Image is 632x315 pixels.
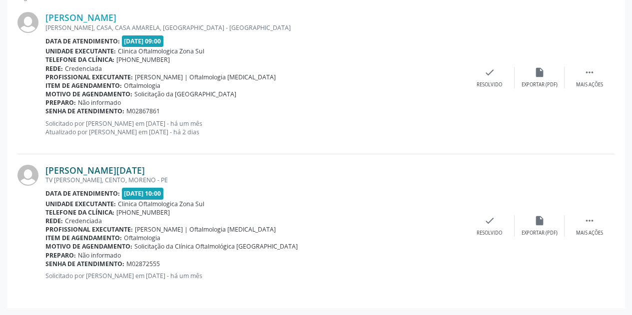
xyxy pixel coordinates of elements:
i: insert_drive_file [534,67,545,78]
i: check [484,215,495,226]
span: [DATE] 10:00 [122,188,164,199]
span: Credenciada [65,64,102,73]
div: Resolvido [477,81,502,88]
b: Item de agendamento: [45,234,122,242]
a: [PERSON_NAME][DATE] [45,165,145,176]
b: Senha de atendimento: [45,107,124,115]
img: img [17,12,38,33]
i: check [484,67,495,78]
span: Não informado [78,98,121,107]
b: Unidade executante: [45,47,116,55]
img: img [17,165,38,186]
b: Unidade executante: [45,200,116,208]
span: [PERSON_NAME] | Oftalmologia [MEDICAL_DATA] [135,225,276,234]
i:  [584,215,595,226]
p: Solicitado por [PERSON_NAME] em [DATE] - há um mês [45,272,465,280]
span: Não informado [78,251,121,260]
div: TV [PERSON_NAME], CENTO, MORENO - PE [45,176,465,184]
span: [PHONE_NUMBER] [116,208,170,217]
b: Preparo: [45,98,76,107]
i:  [584,67,595,78]
span: Oftalmologia [124,234,160,242]
span: [DATE] 09:00 [122,35,164,47]
b: Profissional executante: [45,73,133,81]
span: M02872555 [126,260,160,268]
b: Data de atendimento: [45,37,120,45]
span: Clinica Oftalmologica Zona Sul [118,200,204,208]
span: Clinica Oftalmologica Zona Sul [118,47,204,55]
div: Mais ações [576,81,603,88]
span: Solicitação da Clínica Oftalmológica [GEOGRAPHIC_DATA] [134,242,298,251]
b: Preparo: [45,251,76,260]
span: [PHONE_NUMBER] [116,55,170,64]
span: [PERSON_NAME] | Oftalmologia [MEDICAL_DATA] [135,73,276,81]
b: Telefone da clínica: [45,208,114,217]
a: [PERSON_NAME] [45,12,116,23]
b: Item de agendamento: [45,81,122,90]
span: M02867861 [126,107,160,115]
b: Motivo de agendamento: [45,90,132,98]
span: Credenciada [65,217,102,225]
b: Rede: [45,217,63,225]
span: Solicitação da [GEOGRAPHIC_DATA] [134,90,236,98]
div: Mais ações [576,230,603,237]
i: insert_drive_file [534,215,545,226]
div: [PERSON_NAME], CASA, CASA AMARELA, [GEOGRAPHIC_DATA] - [GEOGRAPHIC_DATA] [45,23,465,32]
b: Rede: [45,64,63,73]
div: Resolvido [477,230,502,237]
div: Exportar (PDF) [522,81,558,88]
b: Motivo de agendamento: [45,242,132,251]
span: Oftalmologia [124,81,160,90]
div: Exportar (PDF) [522,230,558,237]
b: Telefone da clínica: [45,55,114,64]
b: Data de atendimento: [45,189,120,198]
b: Profissional executante: [45,225,133,234]
p: Solicitado por [PERSON_NAME] em [DATE] - há um mês Atualizado por [PERSON_NAME] em [DATE] - há 2 ... [45,119,465,136]
b: Senha de atendimento: [45,260,124,268]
